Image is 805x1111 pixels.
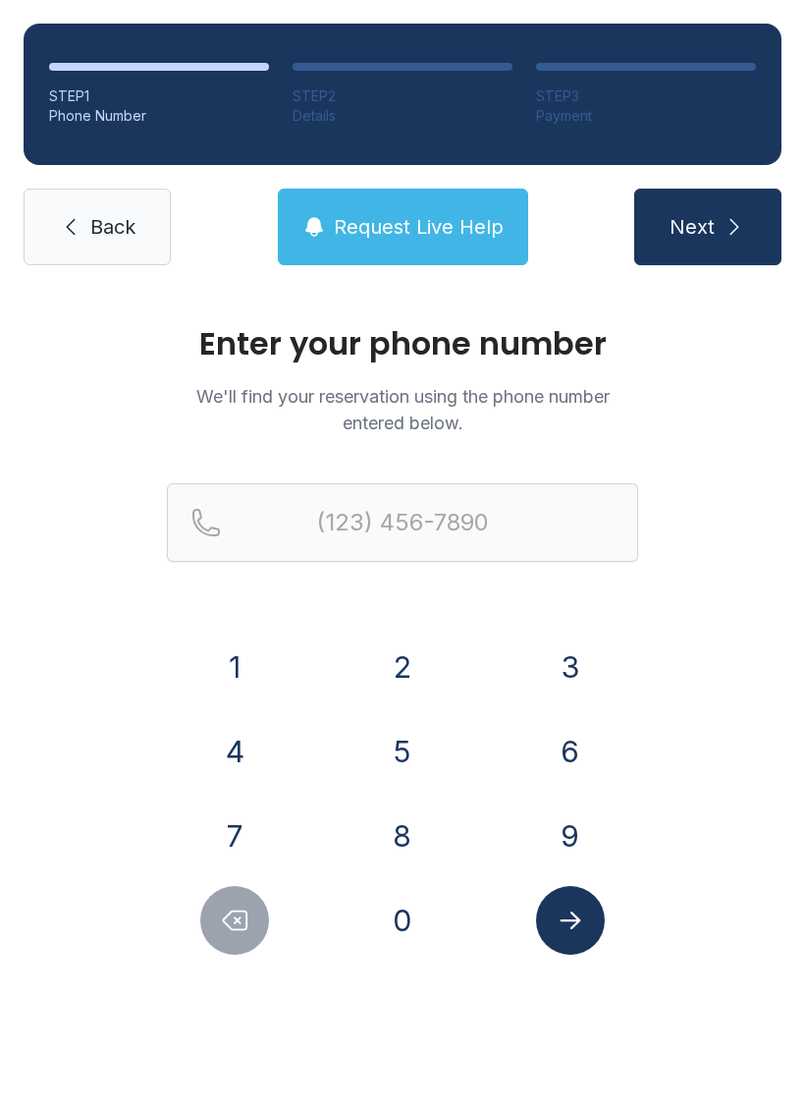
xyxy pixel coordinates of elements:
[536,106,756,126] div: Payment
[200,886,269,955] button: Delete number
[536,886,605,955] button: Submit lookup form
[334,213,504,241] span: Request Live Help
[536,717,605,786] button: 6
[670,213,715,241] span: Next
[167,328,638,360] h1: Enter your phone number
[293,86,512,106] div: STEP 2
[368,802,437,870] button: 8
[200,802,269,870] button: 7
[167,483,638,562] input: Reservation phone number
[536,633,605,701] button: 3
[200,633,269,701] button: 1
[368,717,437,786] button: 5
[49,86,269,106] div: STEP 1
[167,383,638,436] p: We'll find your reservation using the phone number entered below.
[368,886,437,955] button: 0
[368,633,437,701] button: 2
[49,106,269,126] div: Phone Number
[536,802,605,870] button: 9
[293,106,512,126] div: Details
[536,86,756,106] div: STEP 3
[200,717,269,786] button: 4
[90,213,135,241] span: Back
